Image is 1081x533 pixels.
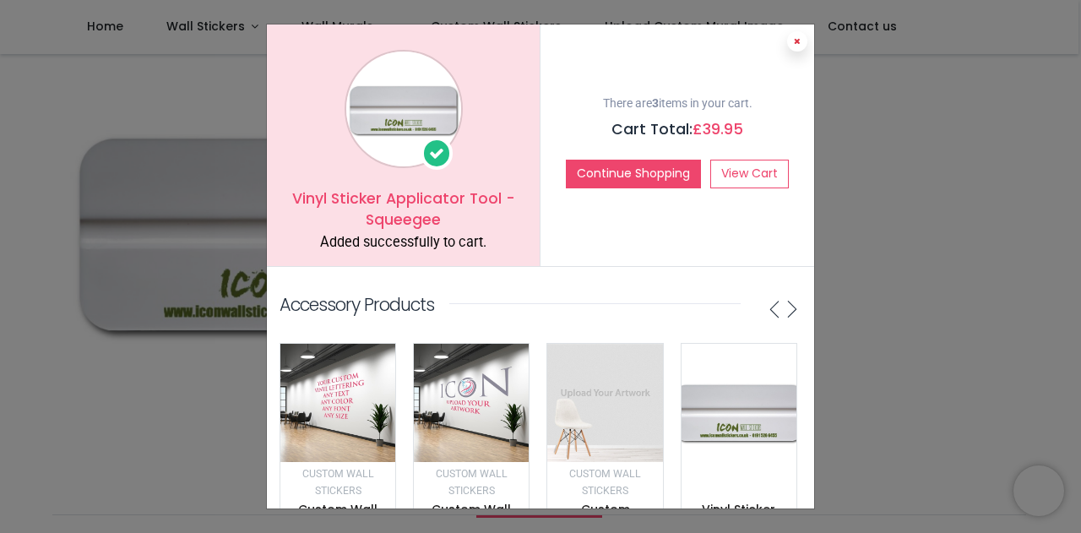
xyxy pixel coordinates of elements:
img: image_512 [414,344,529,462]
a: View Cart [710,160,789,188]
div: Added successfully to cart. [280,233,527,253]
h5: Cart Total: [553,119,801,140]
button: Continue Shopping [566,160,701,188]
img: image_1024 [345,50,463,168]
iframe: Brevo live chat [1013,465,1064,516]
h5: Vinyl Sticker Applicator Tool - Squeegee [280,188,527,230]
p: Accessory Products [280,292,434,317]
img: image_512 [547,344,662,462]
span: 39.95 [703,119,743,139]
a: Custom Wall Stickers [436,466,508,497]
small: Custom Wall Stickers [569,468,641,497]
p: There are items in your cart. [553,95,801,112]
b: 3 [652,96,659,110]
img: image_512 [682,344,796,479]
a: Custom Wall Stickers [302,466,374,497]
span: £ [693,119,743,139]
small: Custom Wall Stickers [436,468,508,497]
a: Custom Wall Stickers [569,466,641,497]
small: Custom Wall Stickers [302,468,374,497]
img: image_512 [280,344,395,462]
